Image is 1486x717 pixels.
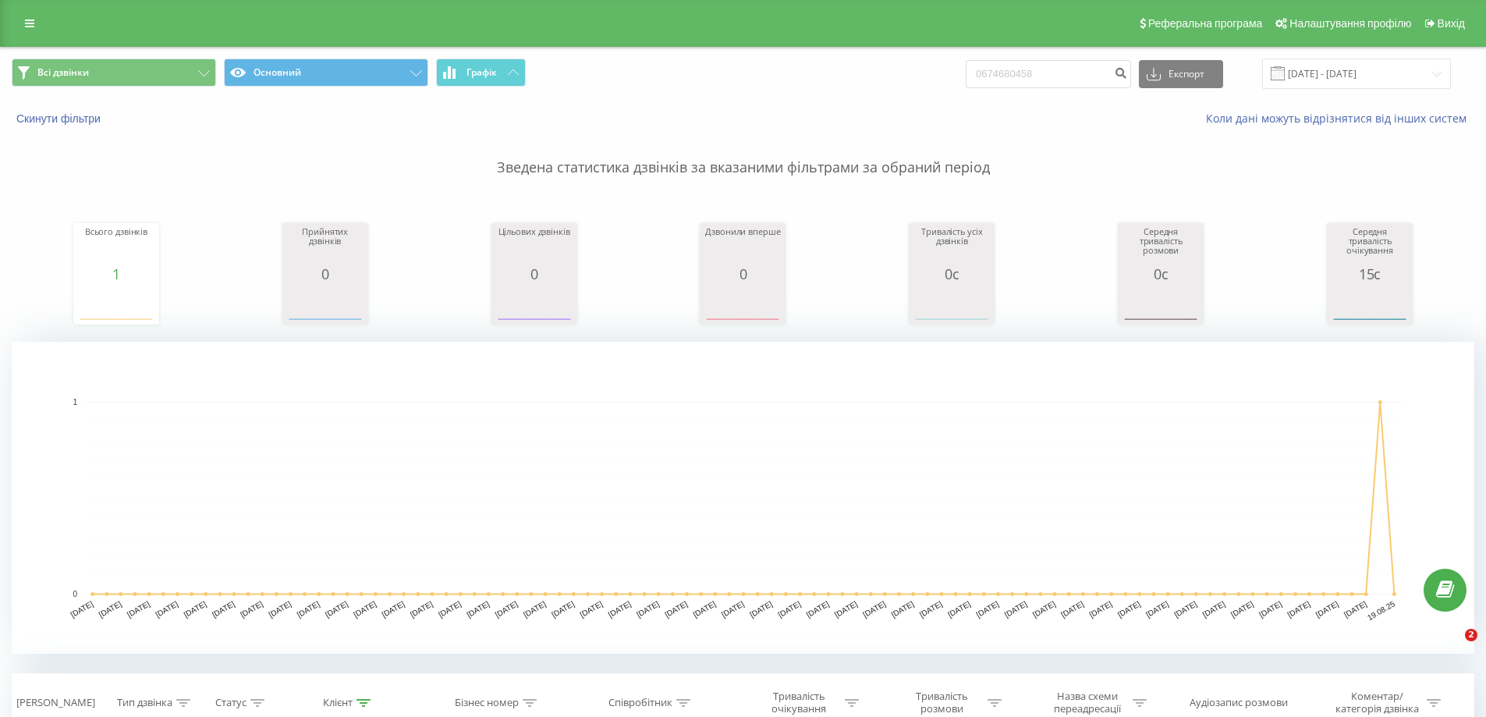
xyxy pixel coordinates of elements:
text: [DATE] [522,599,548,619]
text: [DATE] [1116,599,1142,619]
div: [PERSON_NAME] [16,697,95,710]
span: Всі дзвінки [37,66,89,79]
text: [DATE] [352,599,378,619]
div: 0с [1122,266,1200,282]
button: Всі дзвінки [12,59,216,87]
text: [DATE] [1314,599,1340,619]
text: [DATE] [692,599,718,619]
span: Реферальна програма [1148,17,1263,30]
div: 1 [77,266,155,282]
text: [DATE] [1088,599,1114,619]
text: [DATE] [720,599,746,619]
text: [DATE] [861,599,887,619]
text: 1 [73,398,77,406]
svg: A chart. [286,282,364,328]
text: [DATE] [324,599,349,619]
div: Всього дзвінків [77,227,155,266]
div: Тип дзвінка [117,697,172,710]
span: Графік [466,67,497,78]
div: Тривалість розмови [900,690,984,716]
text: [DATE] [635,599,661,619]
a: Коли дані можуть відрізнятися вiд інших систем [1206,111,1474,126]
text: [DATE] [974,599,1000,619]
text: [DATE] [805,599,831,619]
svg: A chart. [1122,282,1200,328]
text: 19.08.25 [1366,599,1397,622]
text: [DATE] [607,599,633,619]
span: 2 [1465,629,1477,641]
text: [DATE] [1144,599,1170,619]
text: [DATE] [1031,599,1057,619]
text: [DATE] [494,599,520,619]
text: [DATE] [1059,599,1085,619]
div: Статус [215,697,246,710]
div: Аудіозапис розмови [1190,697,1288,710]
span: Налаштування профілю [1289,17,1411,30]
div: 0с [913,266,991,282]
div: 0 [495,266,573,282]
text: 0 [73,590,77,598]
div: Співробітник [608,697,672,710]
div: 0 [286,266,364,282]
div: Коментар/категорія дзвінка [1332,690,1423,716]
text: [DATE] [1257,599,1283,619]
div: 0 [704,266,782,282]
input: Пошук за номером [966,60,1131,88]
div: Бізнес номер [455,697,519,710]
div: Дзвонили вперше [704,227,782,266]
text: [DATE] [748,599,774,619]
text: [DATE] [890,599,916,619]
svg: A chart. [77,282,155,328]
text: [DATE] [918,599,944,619]
text: [DATE] [183,599,208,619]
svg: A chart. [12,342,1474,654]
text: [DATE] [1229,599,1255,619]
text: [DATE] [154,599,179,619]
iframe: Intercom live chat [1433,629,1470,666]
div: Тривалість усіх дзвінків [913,227,991,266]
text: [DATE] [268,599,293,619]
text: [DATE] [579,599,605,619]
text: [DATE] [777,599,803,619]
text: [DATE] [1003,599,1029,619]
text: [DATE] [69,599,95,619]
span: Вихід [1438,17,1465,30]
text: [DATE] [1201,599,1227,619]
text: [DATE] [296,599,321,619]
text: [DATE] [239,599,264,619]
text: [DATE] [437,599,463,619]
button: Основний [224,59,428,87]
text: [DATE] [663,599,689,619]
div: Назва схеми переадресації [1045,690,1129,716]
div: Середня тривалість розмови [1122,227,1200,266]
text: [DATE] [465,599,491,619]
svg: A chart. [913,282,991,328]
text: [DATE] [409,599,434,619]
text: [DATE] [1286,599,1312,619]
text: [DATE] [833,599,859,619]
div: Тривалість очікування [757,690,841,716]
div: Клієнт [323,697,353,710]
div: Цільових дзвінків [495,227,573,266]
button: Скинути фільтри [12,112,108,126]
text: [DATE] [381,599,406,619]
svg: A chart. [1331,282,1409,328]
text: [DATE] [211,599,236,619]
div: 15с [1331,266,1409,282]
text: [DATE] [1172,599,1198,619]
svg: A chart. [704,282,782,328]
text: [DATE] [126,599,151,619]
p: Зведена статистика дзвінків за вказаними фільтрами за обраний період [12,126,1474,178]
svg: A chart. [495,282,573,328]
div: Прийнятих дзвінків [286,227,364,266]
text: [DATE] [550,599,576,619]
button: Графік [436,59,526,87]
